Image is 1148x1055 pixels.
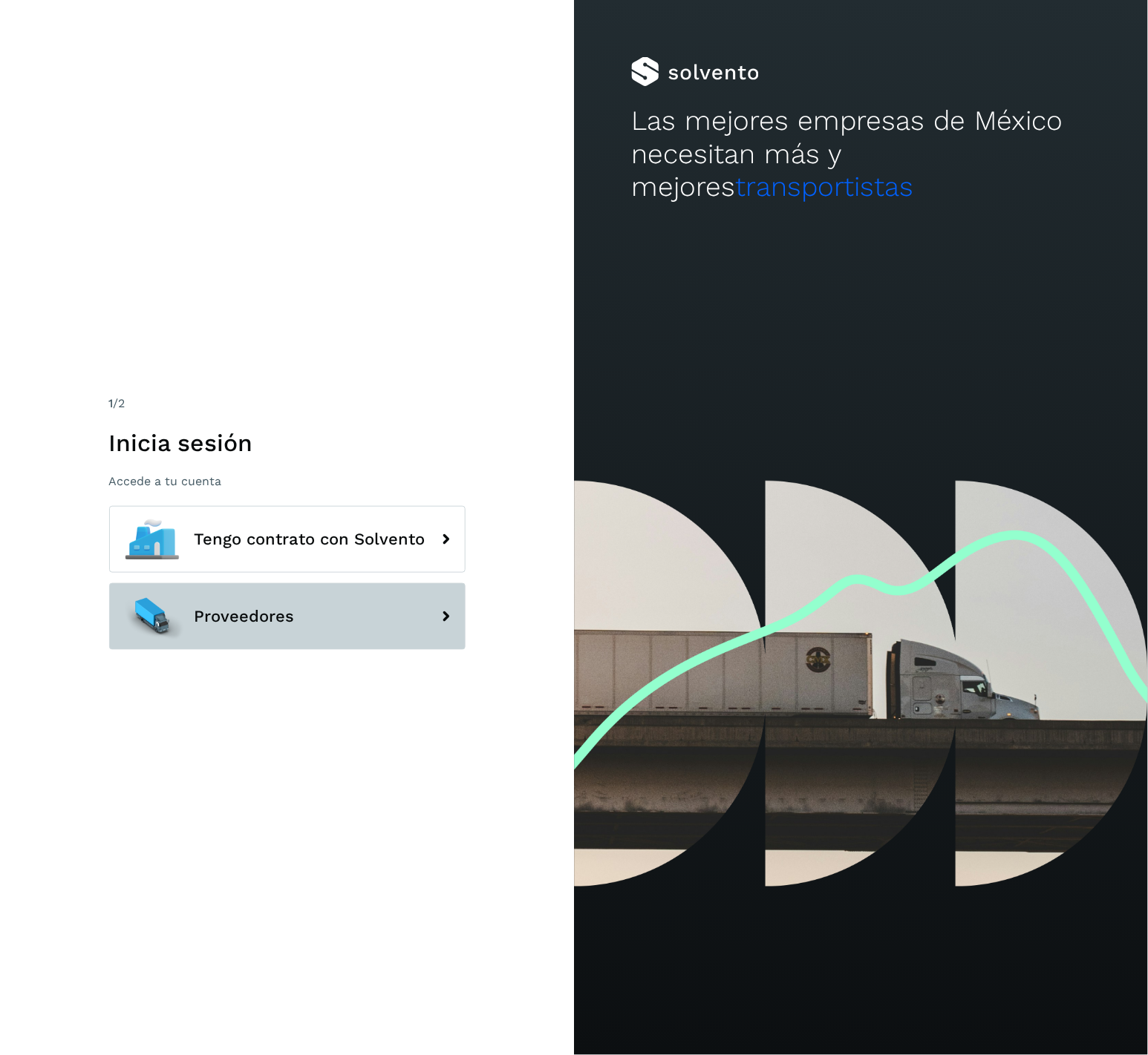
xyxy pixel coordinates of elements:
[109,395,466,413] div: /2
[195,530,425,548] span: Tengo contrato con Solvento
[109,506,466,573] button: Tengo contrato con Solvento
[109,583,466,650] button: Proveedores
[109,396,114,410] span: 1
[109,474,466,488] p: Accede a tu cuenta
[109,429,466,457] h1: Inicia sesión
[735,171,913,203] span: transportistas
[631,105,1090,203] h2: Las mejores empresas de México necesitan más y mejores
[195,608,295,625] span: Proveedores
